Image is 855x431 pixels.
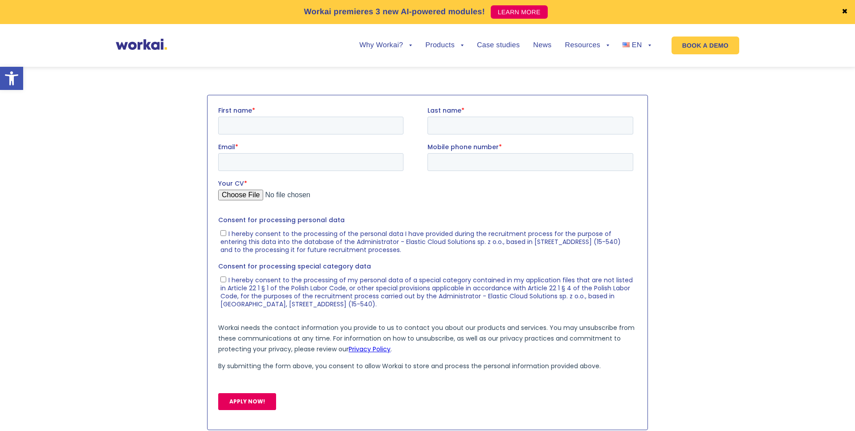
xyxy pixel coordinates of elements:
span: EN [632,41,642,49]
a: ✖ [842,8,848,16]
a: Products [425,42,464,49]
iframe: Form 0 [218,106,637,426]
p: Workai premieres 3 new AI-powered modules! [304,6,485,18]
a: LEARN MORE [491,5,548,19]
a: BOOK A DEMO [672,37,739,54]
a: Case studies [477,42,520,49]
a: Why Workai? [359,42,412,49]
a: News [533,42,551,49]
a: Resources [565,42,609,49]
